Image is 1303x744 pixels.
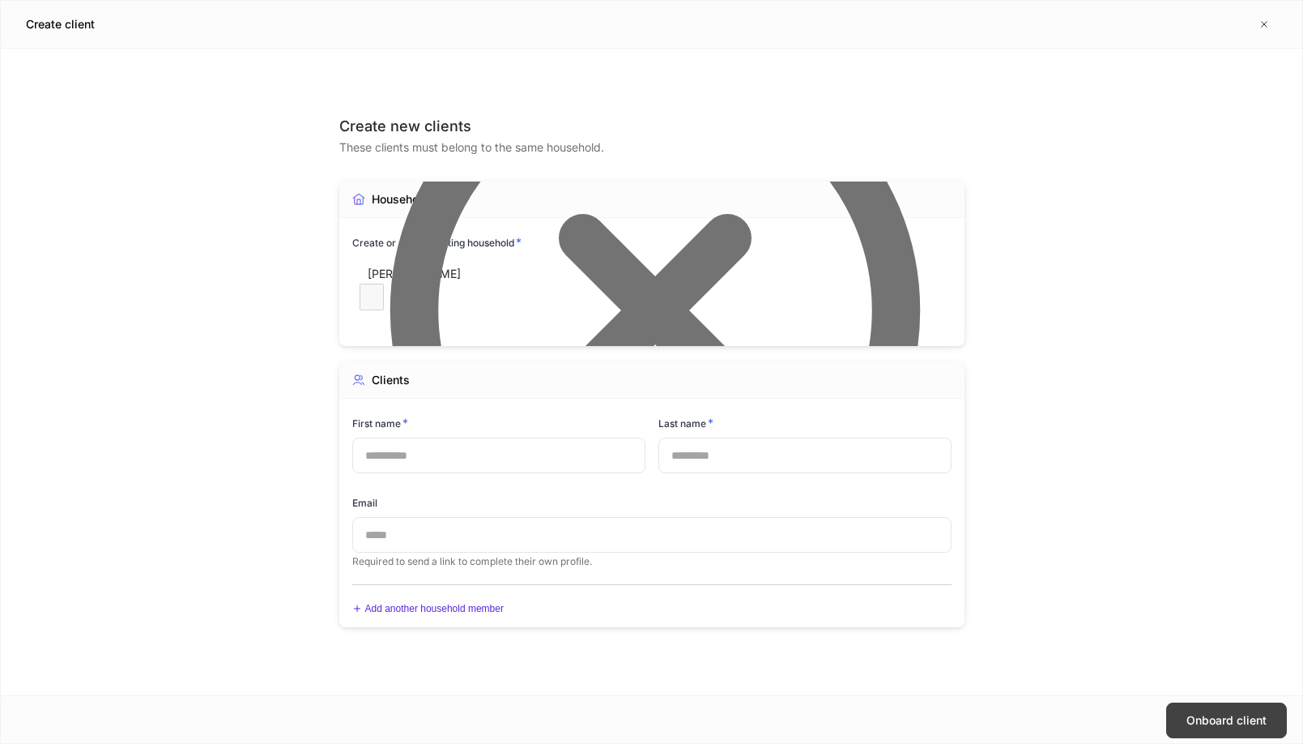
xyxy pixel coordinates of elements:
h6: Last name [658,415,713,431]
button: Add another household member [352,603,504,615]
h5: Create client [26,16,95,32]
h6: First name [352,415,408,431]
div: Clients [372,372,410,388]
span: [PERSON_NAME] [361,267,467,280]
div: Onboard client [1186,712,1267,729]
h6: Create or add to existing household [352,234,522,250]
div: [PERSON_NAME] [361,266,943,282]
button: Onboard client [1166,703,1287,738]
div: These clients must belong to the same household. [339,136,964,156]
h6: Email [352,495,377,511]
p: Required to send a link to complete their own profile. [352,555,952,568]
div: Create new clients [339,117,964,136]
